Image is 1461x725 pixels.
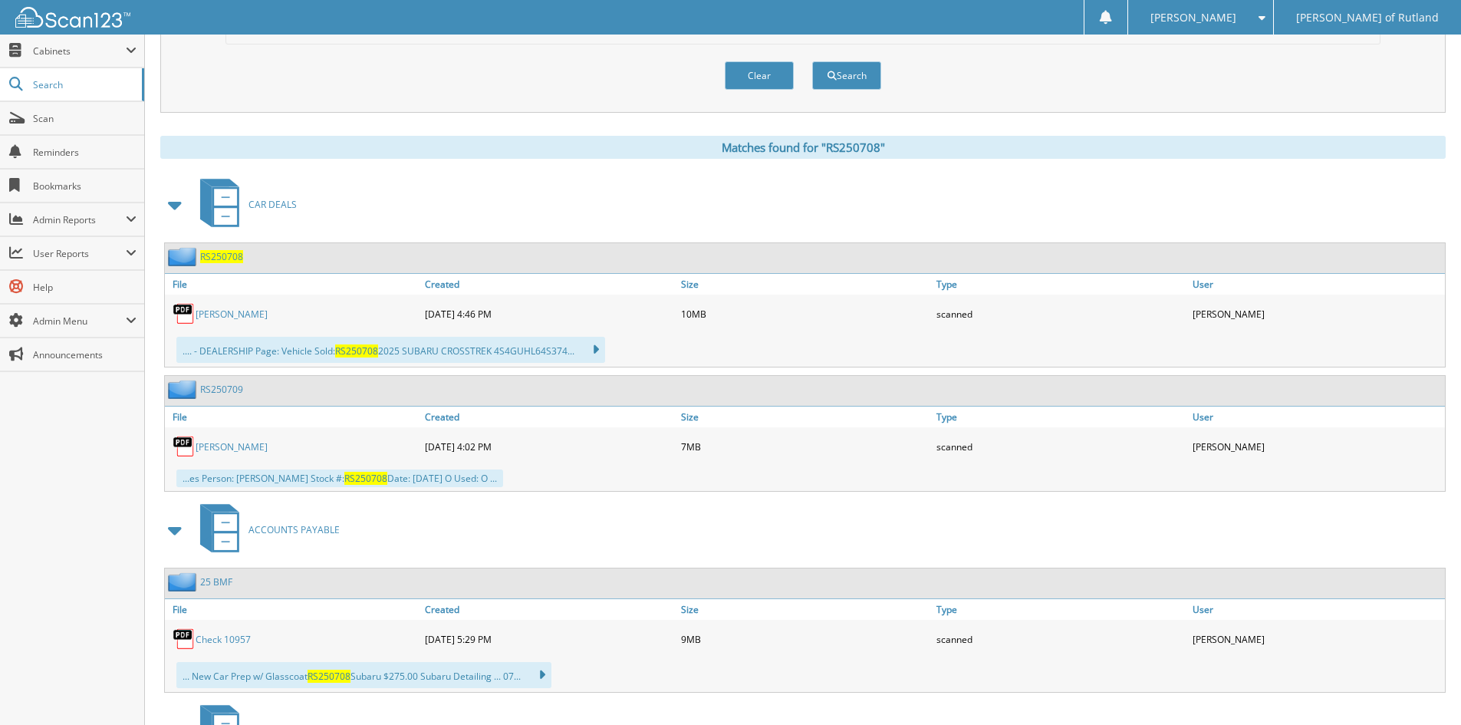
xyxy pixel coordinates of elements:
img: folder2.png [168,380,200,399]
a: Type [933,407,1189,427]
a: [PERSON_NAME] [196,308,268,321]
a: 25 BMF [200,575,232,588]
span: User Reports [33,247,126,260]
a: RS250708 [200,250,243,263]
div: .... - DEALERSHIP Page: Vehicle Sold: 2025 SUBARU CROSSTREK 4S4GUHL64S374... [176,337,605,363]
div: ... New Car Prep w/ Glasscoat Subaru $275.00 Subaru Detailing ... 07... [176,662,551,688]
img: folder2.png [168,572,200,592]
a: CAR DEALS [191,174,297,235]
div: [PERSON_NAME] [1189,624,1445,654]
a: Size [677,599,933,620]
a: Check 10957 [196,633,251,646]
span: Search [33,78,134,91]
div: [PERSON_NAME] [1189,298,1445,329]
a: Size [677,274,933,295]
a: File [165,274,421,295]
img: folder2.png [168,247,200,266]
img: PDF.png [173,435,196,458]
div: ...es Person: [PERSON_NAME] Stock #: Date: [DATE] O Used: O ... [176,470,503,487]
a: Created [421,274,677,295]
span: Scan [33,112,137,125]
button: Search [812,61,881,90]
div: scanned [933,624,1189,654]
a: ACCOUNTS PAYABLE [191,499,340,560]
span: [PERSON_NAME] [1150,13,1236,22]
img: scan123-logo-white.svg [15,7,130,28]
div: [DATE] 5:29 PM [421,624,677,654]
a: Created [421,599,677,620]
a: File [165,599,421,620]
div: scanned [933,431,1189,462]
span: CAR DEALS [248,198,297,211]
a: User [1189,407,1445,427]
span: Bookmarks [33,180,137,193]
a: User [1189,599,1445,620]
span: Announcements [33,348,137,361]
iframe: Chat Widget [1384,651,1461,725]
span: [PERSON_NAME] of Rutland [1296,13,1439,22]
img: PDF.png [173,628,196,651]
a: File [165,407,421,427]
a: Created [421,407,677,427]
a: [PERSON_NAME] [196,440,268,453]
span: Reminders [33,146,137,159]
a: Type [933,274,1189,295]
a: User [1189,274,1445,295]
div: Matches found for "RS250708" [160,136,1446,159]
a: RS250709 [200,383,243,396]
span: Admin Reports [33,213,126,226]
button: Clear [725,61,794,90]
div: [DATE] 4:46 PM [421,298,677,329]
span: Admin Menu [33,315,126,328]
span: RS250708 [308,670,350,683]
span: RS250708 [335,344,378,358]
span: RS250708 [344,472,387,485]
img: PDF.png [173,302,196,325]
div: scanned [933,298,1189,329]
span: ACCOUNTS PAYABLE [248,523,340,536]
div: [DATE] 4:02 PM [421,431,677,462]
span: Cabinets [33,44,126,58]
span: Help [33,281,137,294]
a: Type [933,599,1189,620]
div: 9MB [677,624,933,654]
div: 10MB [677,298,933,329]
div: [PERSON_NAME] [1189,431,1445,462]
div: 7MB [677,431,933,462]
a: Size [677,407,933,427]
